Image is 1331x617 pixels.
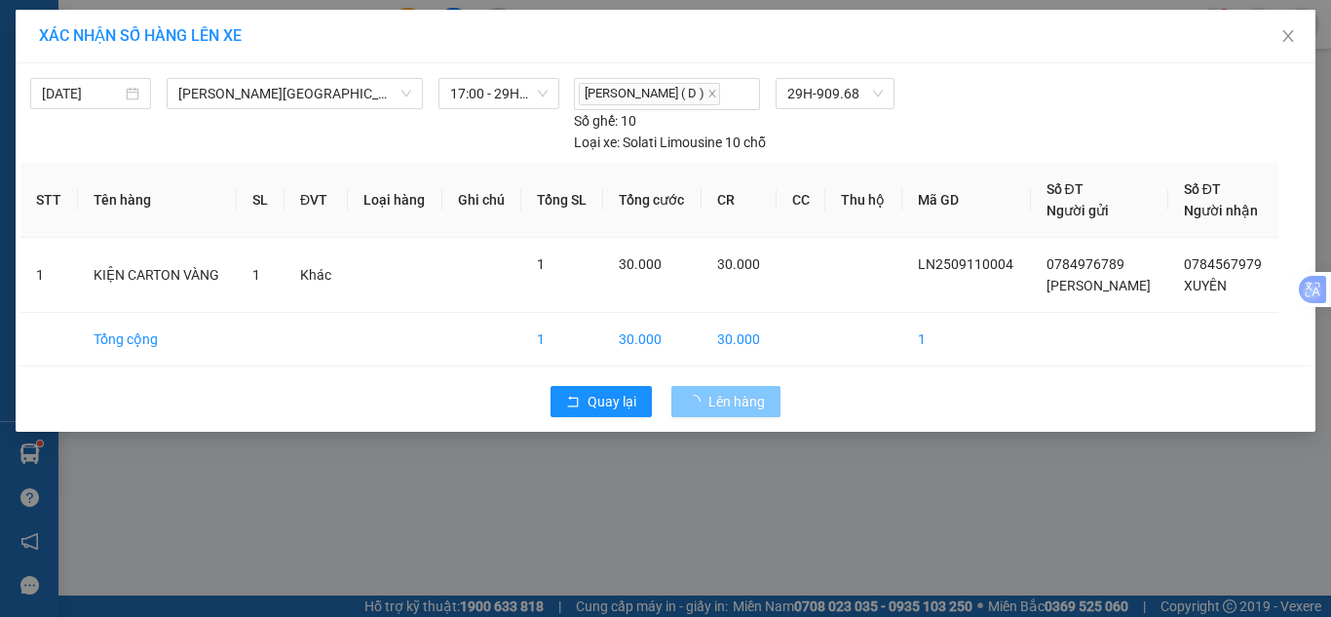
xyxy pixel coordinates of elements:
th: Ghi chú [442,163,521,238]
th: STT [20,163,78,238]
th: Tên hàng [78,163,237,238]
span: 1 [252,267,260,283]
span: 29H-909.68 [787,79,883,108]
div: Solati Limousine 10 chỗ [574,132,766,153]
td: Tổng cộng [78,313,237,366]
span: Số ĐT [1184,181,1221,197]
div: 10 [574,110,636,132]
span: Người gửi [1046,203,1109,218]
th: Tổng SL [521,163,603,238]
th: Mã GD [902,163,1031,238]
td: 1 [20,238,78,313]
span: XUYÊN [1184,278,1227,293]
th: ĐVT [285,163,348,238]
td: 30.000 [603,313,702,366]
span: 0784976789 [1046,256,1124,272]
span: close [1280,28,1296,44]
th: Tổng cước [603,163,702,238]
button: Lên hàng [671,386,780,417]
span: down [400,88,412,99]
th: CR [702,163,777,238]
th: Loại hàng [348,163,441,238]
span: Số ĐT [1046,181,1084,197]
span: 30.000 [619,256,662,272]
td: KIỆN CARTON VÀNG [78,238,237,313]
span: [PERSON_NAME] [1046,278,1151,293]
span: 30.000 [717,256,760,272]
span: 17:00 - 29H-909.68 [450,79,548,108]
span: Loại xe: [574,132,620,153]
span: Số ghế: [574,110,618,132]
span: loading [687,395,708,408]
span: 0784567979 [1184,256,1262,272]
span: rollback [566,395,580,410]
li: VP VP Quận 5 [134,137,259,159]
span: Quay lại [588,391,636,412]
input: 11/09/2025 [42,83,122,104]
td: Khác [285,238,348,313]
li: VP VP Lộc Ninh [10,137,134,159]
th: Thu hộ [825,163,901,238]
span: Lên hàng [708,391,765,412]
th: CC [777,163,826,238]
button: Close [1261,10,1315,64]
td: 1 [521,313,603,366]
span: close [707,89,717,98]
span: [PERSON_NAME] ( D ) [579,83,720,105]
span: 1 [537,256,545,272]
button: rollbackQuay lại [551,386,652,417]
td: 1 [902,313,1031,366]
td: 30.000 [702,313,777,366]
th: SL [237,163,285,238]
span: Người nhận [1184,203,1258,218]
span: LN2509110004 [918,256,1013,272]
span: XÁC NHẬN SỐ HÀNG LÊN XE [39,26,242,45]
li: [PERSON_NAME][GEOGRAPHIC_DATA] [10,10,283,115]
span: Lộc Ninh - Hồ Chí Minh [178,79,411,108]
